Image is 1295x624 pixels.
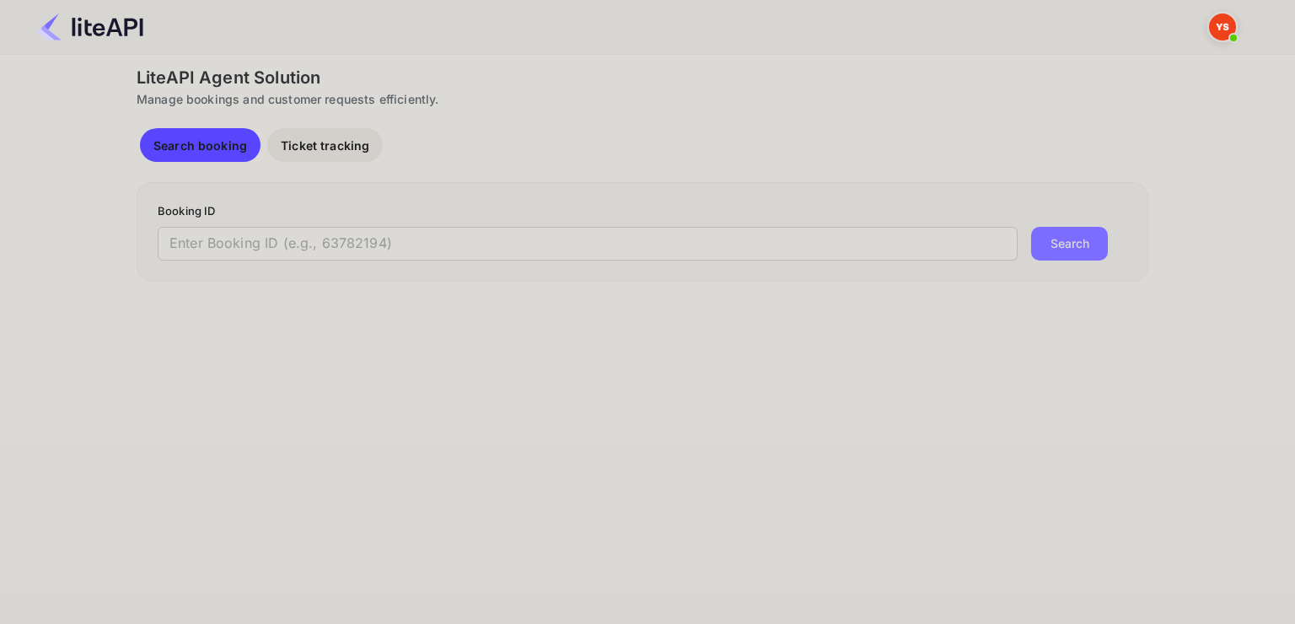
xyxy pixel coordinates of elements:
img: Yandex Support [1209,13,1236,40]
p: Search booking [153,137,247,154]
div: LiteAPI Agent Solution [137,65,1148,90]
input: Enter Booking ID (e.g., 63782194) [158,227,1018,261]
div: Manage bookings and customer requests efficiently. [137,90,1148,108]
button: Search [1031,227,1108,261]
img: LiteAPI Logo [37,13,143,40]
p: Booking ID [158,203,1127,220]
p: Ticket tracking [281,137,369,154]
